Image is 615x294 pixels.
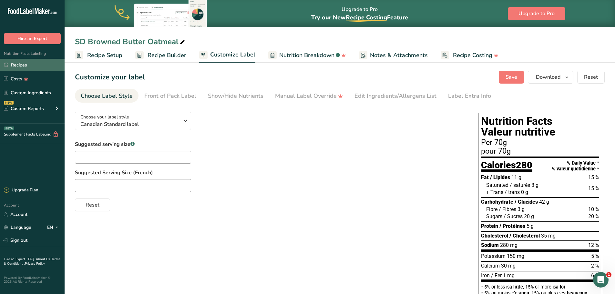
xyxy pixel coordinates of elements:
[588,185,599,191] span: 15 %
[503,272,515,279] span: 1 mg
[593,272,609,288] iframe: Intercom live chat
[541,233,556,239] span: 35 mg
[481,233,508,239] span: Cholesterol
[75,36,186,47] div: SD Browned Butter Oatmeal
[4,33,61,44] button: Hire an Expert
[4,257,60,266] a: Terms & Conditions .
[505,189,520,195] span: / trans
[481,263,500,269] span: Calcium
[441,48,498,63] a: Recipe Costing
[75,48,122,63] a: Recipe Setup
[536,73,560,81] span: Download
[509,284,523,289] span: a little
[507,253,524,259] span: 150 mg
[509,233,540,239] span: / Cholestérol
[516,159,532,170] span: 280
[87,51,122,60] span: Recipe Setup
[75,72,145,83] h1: Customize your label
[588,174,599,180] span: 15 %
[448,92,491,100] div: Label Extra Info
[4,127,14,130] div: BETA
[588,213,599,219] span: 20 %
[4,187,38,194] div: Upgrade Plan
[591,272,599,279] span: 6 %
[591,263,599,269] span: 2 %
[75,169,465,177] label: Suggested Serving Size (French)
[511,174,521,180] span: 11 g
[135,48,186,63] a: Recipe Builder
[501,263,516,269] span: 30 mg
[311,0,408,27] div: Upgrade to Pro
[148,51,186,60] span: Recipe Builder
[208,92,263,100] div: Show/Hide Nutrients
[481,223,498,229] span: Protein
[4,101,14,105] div: NEW
[481,147,599,155] div: pour 70g
[28,257,36,261] a: FAQ .
[518,206,525,212] span: 3 g
[504,213,523,219] span: / Sucres
[528,71,573,84] button: Download
[591,253,599,259] span: 5 %
[506,73,517,81] span: Save
[481,160,532,172] div: Calories
[588,206,599,212] span: 10 %
[577,71,605,84] button: Reset
[210,50,255,59] span: Customize Label
[481,199,513,205] span: Carbohydrate
[521,189,528,195] span: 0 g
[499,206,516,212] span: / Fibres
[47,224,61,231] div: EN
[359,48,428,63] a: Notes & Attachments
[588,242,599,248] span: 12 %
[75,112,191,130] button: Choose your label style Canadian Standard label
[80,120,179,128] span: Canadian Standard label
[481,272,490,279] span: Iron
[539,199,549,205] span: 42 g
[499,71,524,84] button: Save
[354,92,436,100] div: Edit Ingredients/Allergens List
[556,284,565,289] span: a lot
[4,105,44,112] div: Custom Reports
[486,182,508,188] span: Saturated
[80,114,129,120] span: Choose your label style
[527,223,534,229] span: 5 g
[311,14,408,21] span: Try our New Feature
[515,199,538,205] span: / Glucides
[486,189,503,195] span: + Trans
[144,92,196,100] div: Front of Pack Label
[25,261,45,266] a: Privacy Policy
[4,222,31,233] a: Language
[491,272,502,279] span: / Fer
[268,48,346,63] a: Nutrition Breakdown
[75,140,191,148] label: Suggested serving size
[490,174,510,180] span: / Lipides
[370,51,428,60] span: Notes & Attachments
[486,213,502,219] span: Sugars
[508,7,565,20] button: Upgrade to Pro
[584,73,598,81] span: Reset
[481,174,489,180] span: Fat
[481,139,599,147] div: Per 70g
[86,201,99,209] span: Reset
[552,160,599,172] div: % Daily Value * % valeur quotidienne *
[481,242,499,248] span: Sodium
[275,92,343,100] div: Manual Label Override
[510,182,530,188] span: / saturés
[531,182,538,188] span: 3 g
[524,213,534,219] span: 20 g
[81,92,133,100] div: Choose Label Style
[453,51,492,60] span: Recipe Costing
[500,242,518,248] span: 280 mg
[199,47,255,63] a: Customize Label
[4,276,61,284] div: Powered By FoodLabelMaker © 2025 All Rights Reserved
[486,206,497,212] span: Fibre
[499,223,525,229] span: / Protéines
[75,198,110,211] button: Reset
[346,14,387,21] span: Recipe Costing
[4,257,27,261] a: Hire an Expert .
[481,253,506,259] span: Potassium
[279,51,334,60] span: Nutrition Breakdown
[481,116,599,137] h1: Nutrition Facts Valeur nutritive
[606,272,611,277] span: 1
